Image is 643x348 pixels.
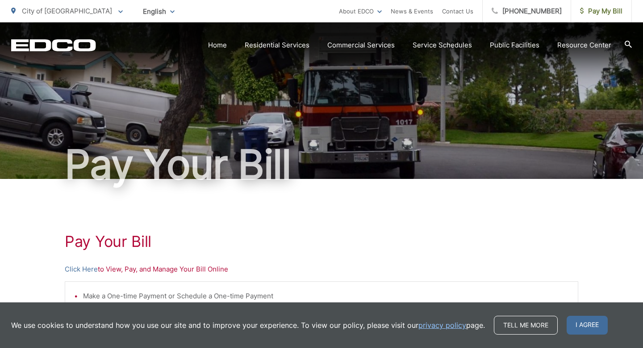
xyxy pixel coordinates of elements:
a: Contact Us [442,6,473,17]
a: Service Schedules [413,40,472,51]
a: Home [208,40,227,51]
span: I agree [567,316,608,335]
a: Commercial Services [327,40,395,51]
h1: Pay Your Bill [11,142,632,187]
p: We use cookies to understand how you use our site and to improve your experience. To view our pol... [11,320,485,331]
a: Residential Services [245,40,309,51]
p: to View, Pay, and Manage Your Bill Online [65,264,578,275]
span: City of [GEOGRAPHIC_DATA] [22,7,112,15]
a: Resource Center [557,40,611,51]
a: About EDCO [339,6,382,17]
span: Pay My Bill [580,6,622,17]
a: Click Here [65,264,98,275]
a: Tell me more [494,316,558,335]
a: EDCD logo. Return to the homepage. [11,39,96,51]
a: News & Events [391,6,433,17]
a: Public Facilities [490,40,539,51]
span: English [136,4,181,19]
h1: Pay Your Bill [65,233,578,250]
a: privacy policy [418,320,466,331]
li: Make a One-time Payment or Schedule a One-time Payment [83,291,569,301]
